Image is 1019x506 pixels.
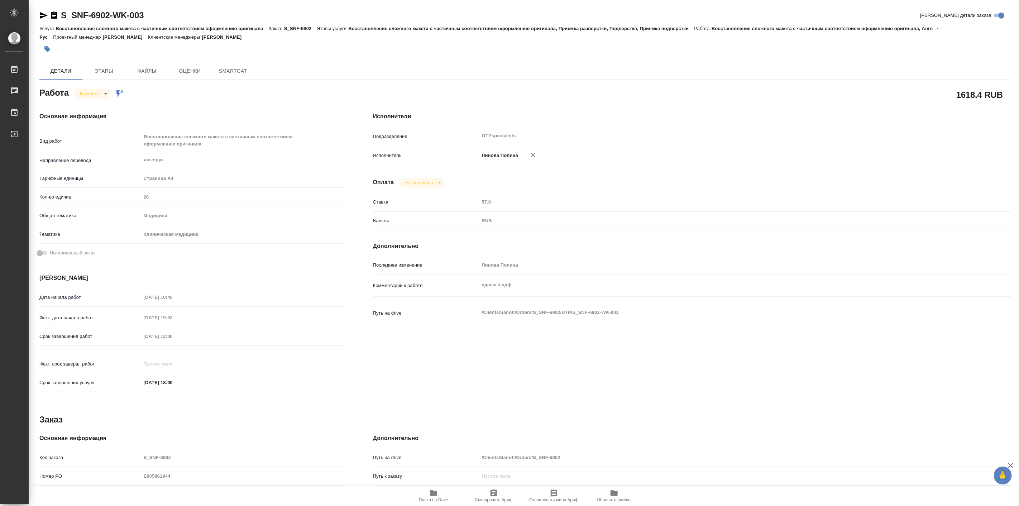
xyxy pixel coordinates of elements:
input: Пустое поле [141,312,204,323]
p: Комментарий к работе [373,282,479,289]
input: Пустое поле [479,260,958,270]
input: Пустое поле [141,292,204,302]
span: Скопировать мини-бриф [529,497,578,502]
p: Тарифные единицы [39,175,141,182]
h4: Дополнительно [373,434,1011,443]
button: Обновить файлы [584,486,644,506]
button: Скопировать мини-бриф [524,486,584,506]
input: Пустое поле [141,452,344,463]
h2: 1618.4 RUB [956,89,1003,101]
p: Общая тематика [39,212,141,219]
span: 🙏 [997,468,1009,483]
button: В работе [78,91,101,97]
p: Валюта [373,217,479,224]
h4: [PERSON_NAME] [39,274,344,282]
p: Линова Полина [479,152,518,159]
p: Факт. срок заверш. работ [39,361,141,368]
h2: Заказ [39,414,63,425]
p: Путь к заказу [373,473,479,480]
input: Пустое поле [141,331,204,342]
input: Пустое поле [479,471,958,481]
p: Направление перевода [39,157,141,164]
h4: Дополнительно [373,242,1011,250]
h4: Оплата [373,178,394,187]
p: Код заказа [39,454,141,461]
button: Не оплачена [403,180,435,186]
span: Файлы [130,67,164,76]
button: Добавить тэг [39,41,55,57]
textarea: /Clients/Sanofi/Orders/S_SNF-6902/DTP/S_SNF-6902-WK-003 [479,306,958,319]
p: S_SNF-6902 [284,26,317,31]
p: Тематика [39,231,141,238]
h2: Работа [39,86,69,99]
span: Нотариальный заказ [50,249,95,257]
p: Восстановление сложного макета с частичным соответствием оформлению оригинала, Приемка разверстки... [348,26,694,31]
p: Этапы услуги [317,26,349,31]
div: Медицина [141,210,344,222]
span: Обновить файлы [597,497,632,502]
input: Пустое поле [479,452,958,463]
p: Факт. дата начала работ [39,314,141,321]
button: Скопировать ссылку [50,11,58,20]
p: Заказ: [269,26,284,31]
span: Детали [44,67,78,76]
a: S_SNF-6902-WK-003 [61,10,144,20]
p: Кол-во единиц [39,194,141,201]
p: Проектный менеджер [53,34,102,40]
div: RUB [479,215,958,227]
p: Срок завершения работ [39,333,141,340]
p: Последнее изменение [373,262,479,269]
p: Путь на drive [373,454,479,461]
input: Пустое поле [141,359,204,369]
p: Работа [694,26,712,31]
p: Услуга [39,26,56,31]
h4: Исполнители [373,112,1011,121]
h4: Основная информация [39,112,344,121]
span: SmartCat [216,67,250,76]
input: Пустое поле [141,192,344,202]
span: Оценки [173,67,207,76]
button: 🙏 [994,467,1012,484]
p: Восстановление сложного макета с частичным соответствием оформлению оригинала [56,26,268,31]
p: Исполнитель [373,152,479,159]
button: Папка на Drive [403,486,464,506]
div: Страница А4 [141,172,344,185]
span: Папка на Drive [419,497,448,502]
span: Этапы [87,67,121,76]
input: ✎ Введи что-нибудь [141,377,204,388]
p: Клиентские менеджеры [148,34,202,40]
p: Номер РО [39,473,141,480]
h4: Основная информация [39,434,344,443]
p: Путь на drive [373,310,479,317]
input: Пустое поле [479,197,958,207]
input: Пустое поле [141,471,344,481]
p: Вид работ [39,138,141,145]
button: Скопировать ссылку для ЯМессенджера [39,11,48,20]
p: Срок завершения услуги [39,379,141,386]
div: Клиническая медицина [141,228,344,240]
button: Удалить исполнителя [525,147,541,163]
span: [PERSON_NAME] детали заказа [920,12,991,19]
p: [PERSON_NAME] [103,34,148,40]
p: Подразделение [373,133,479,140]
p: Дата начала работ [39,294,141,301]
div: В работе [74,89,110,99]
div: В работе [400,178,444,187]
button: Скопировать бриф [464,486,524,506]
textarea: сдаем в пдф [479,279,958,291]
p: [PERSON_NAME] [202,34,247,40]
p: Ставка [373,199,479,206]
span: Скопировать бриф [475,497,512,502]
